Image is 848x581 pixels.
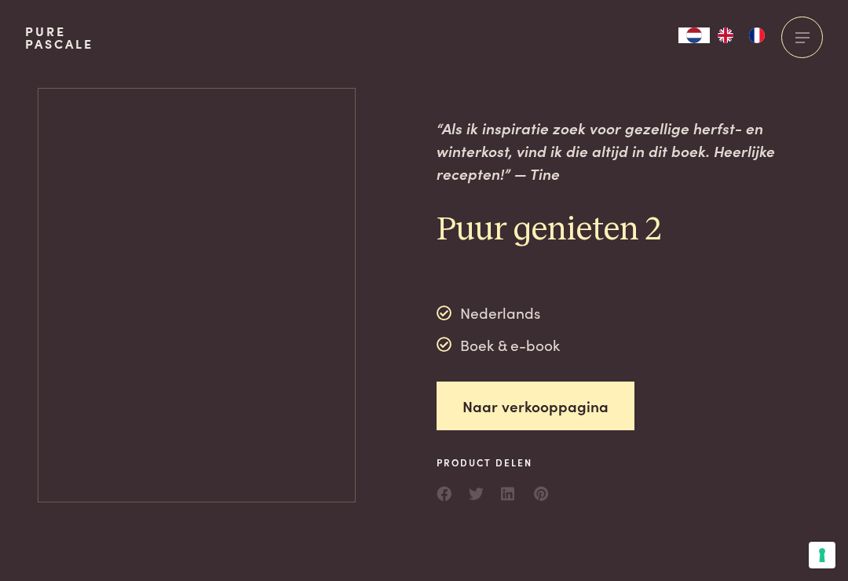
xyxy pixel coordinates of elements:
h2: Puur genieten 2 [437,210,823,251]
div: Nederlands [437,301,560,325]
ul: Language list [710,27,773,43]
span: Product delen [437,455,550,470]
a: Naar verkooppagina [437,382,634,431]
aside: Language selected: Nederlands [678,27,773,43]
a: PurePascale [25,25,93,50]
a: FR [741,27,773,43]
a: NL [678,27,710,43]
p: “Als ik inspiratie zoek voor gezellige herfst- en winterkost, vind ik die altijd in dit boek. Hee... [437,117,823,185]
a: EN [710,27,741,43]
button: Uw voorkeuren voor toestemming voor trackingtechnologieën [809,542,835,568]
div: Language [678,27,710,43]
div: Boek & e-book [437,333,560,356]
